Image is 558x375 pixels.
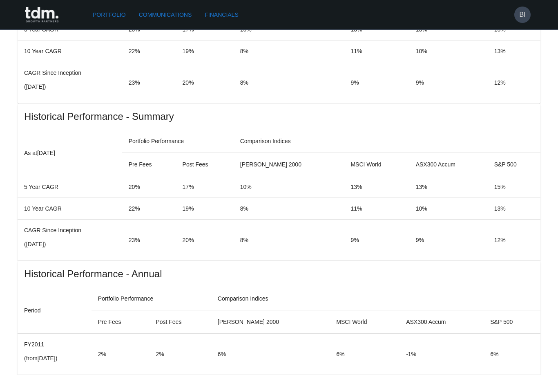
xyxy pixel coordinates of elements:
[201,7,241,22] a: Financials
[24,240,116,248] p: ( [DATE] )
[89,7,129,22] a: Portfolio
[344,62,409,103] td: 9%
[176,198,234,220] td: 19%
[122,153,176,176] th: Pre Fees
[92,334,150,375] td: 2%
[18,220,122,261] td: CAGR Since Inception
[234,198,344,220] td: 8%
[24,110,534,123] span: Historical Performance - Summary
[344,220,409,261] td: 9%
[18,198,122,220] td: 10 Year CAGR
[234,40,344,62] td: 8%
[488,153,540,176] th: S&P 500
[122,220,176,261] td: 23%
[176,153,234,176] th: Post Fees
[149,310,211,334] th: Post Fees
[484,334,540,375] td: 6%
[234,220,344,261] td: 8%
[344,198,409,220] td: 11%
[409,62,488,103] td: 9%
[484,310,540,334] th: S&P 500
[122,62,176,103] td: 23%
[400,310,484,334] th: ASX300 Accum
[122,198,176,220] td: 22%
[176,40,234,62] td: 19%
[24,148,116,158] p: As at [DATE]
[211,310,330,334] th: [PERSON_NAME] 2000
[136,7,195,22] a: Communications
[18,287,92,334] th: Period
[211,334,330,375] td: 6%
[409,220,488,261] td: 9%
[488,176,540,198] td: 15%
[234,153,344,176] th: [PERSON_NAME] 2000
[24,267,534,281] span: Historical Performance - Annual
[344,40,409,62] td: 11%
[344,153,409,176] th: MSCI World
[211,287,540,310] th: Comparison Indices
[409,40,488,62] td: 10%
[176,220,234,261] td: 20%
[18,176,122,198] td: 5 Year CAGR
[488,220,540,261] td: 12%
[519,10,525,20] h6: BI
[234,176,344,198] td: 10%
[409,198,488,220] td: 10%
[514,7,531,23] button: BI
[330,310,400,334] th: MSCI World
[92,287,211,310] th: Portfolio Performance
[92,310,150,334] th: Pre Fees
[344,176,409,198] td: 13%
[122,130,234,153] th: Portfolio Performance
[488,198,540,220] td: 13%
[122,40,176,62] td: 22%
[176,62,234,103] td: 20%
[24,83,116,91] p: ( [DATE] )
[234,130,540,153] th: Comparison Indices
[234,62,344,103] td: 8%
[400,334,484,375] td: -1%
[330,334,400,375] td: 6%
[488,40,540,62] td: 13%
[409,153,488,176] th: ASX300 Accum
[149,334,211,375] td: 2%
[24,354,85,362] p: (from [DATE] )
[488,62,540,103] td: 12%
[176,176,234,198] td: 17%
[409,176,488,198] td: 13%
[18,62,122,103] td: CAGR Since Inception
[18,334,92,375] td: FY2011
[122,176,176,198] td: 20%
[18,40,122,62] td: 10 Year CAGR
